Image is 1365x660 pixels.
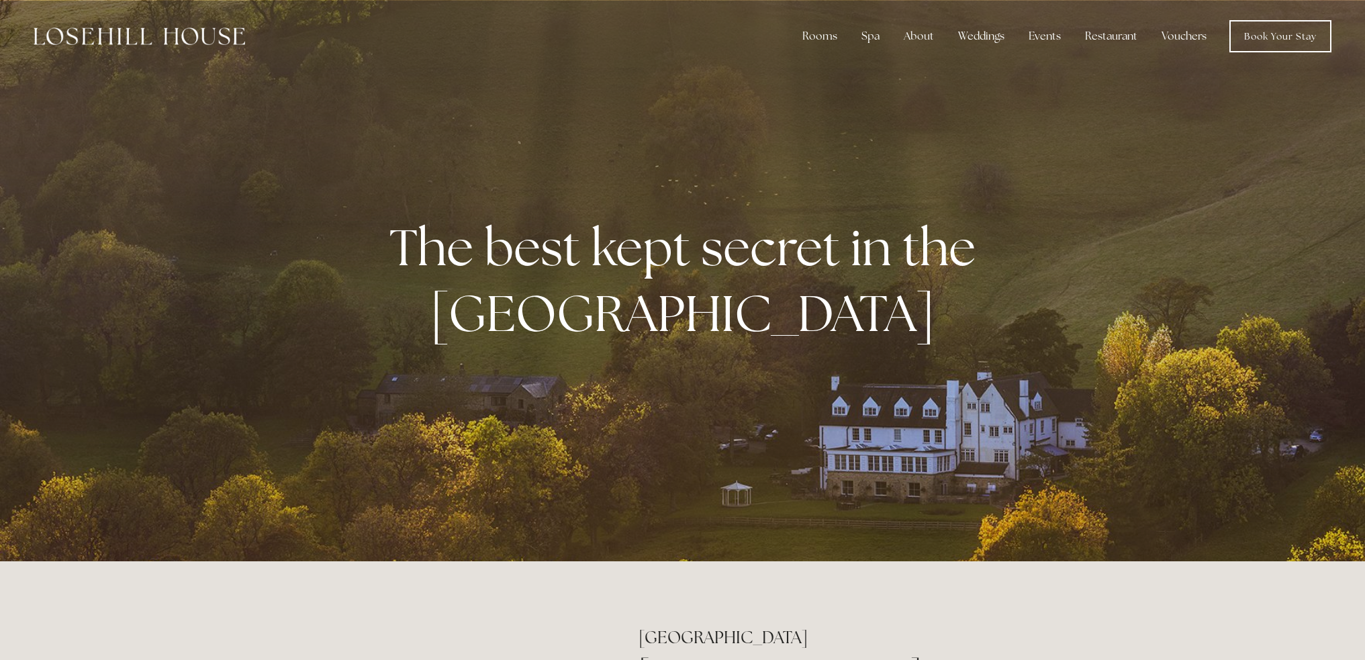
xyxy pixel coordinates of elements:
div: Events [1018,23,1072,50]
div: Restaurant [1074,23,1148,50]
h2: [GEOGRAPHIC_DATA] [639,626,1003,649]
a: Book Your Stay [1229,20,1331,52]
div: Spa [851,23,890,50]
img: Losehill House [34,28,245,45]
div: Weddings [947,23,1015,50]
div: About [893,23,945,50]
strong: The best kept secret in the [GEOGRAPHIC_DATA] [389,214,986,346]
div: Rooms [792,23,848,50]
a: Vouchers [1151,23,1217,50]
